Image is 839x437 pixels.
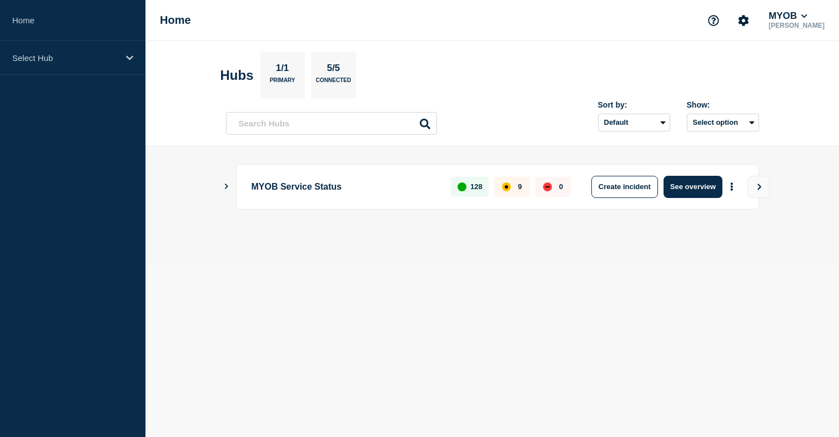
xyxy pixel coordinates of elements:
p: 5/5 [323,63,344,77]
button: Select option [687,114,759,131]
p: Select Hub [12,53,119,63]
p: MYOB Service Status [252,176,439,198]
button: Account settings [732,9,755,32]
button: View [747,176,770,198]
button: Show Connected Hubs [224,182,229,191]
p: 9 [518,182,522,191]
select: Sort by [598,114,670,131]
p: 128 [470,182,483,191]
button: Support [702,9,725,32]
h1: Home [160,14,191,27]
div: affected [502,182,511,191]
p: 1/1 [272,63,293,77]
p: Connected [316,77,351,89]
div: Show: [687,100,759,109]
p: [PERSON_NAME] [766,22,827,29]
div: down [543,182,552,191]
button: See overview [664,176,722,198]
button: Create incident [591,176,658,198]
button: More actions [725,176,739,197]
div: Sort by: [598,100,670,109]
button: MYOB [766,11,810,22]
div: up [458,182,466,191]
h2: Hubs [220,68,254,83]
p: Primary [270,77,295,89]
p: 0 [559,182,563,191]
input: Search Hubs [226,112,437,135]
